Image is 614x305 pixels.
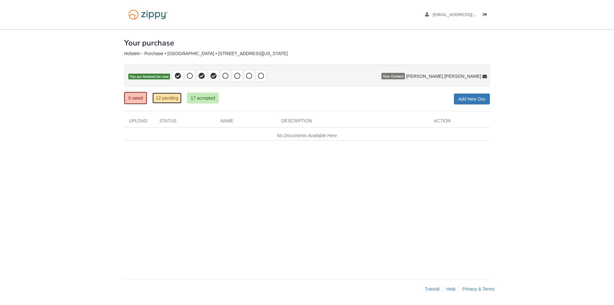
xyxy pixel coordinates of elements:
span: You are finished for now [128,74,170,80]
a: Tutorial [425,286,439,292]
div: Action [429,118,490,127]
a: 0 owed [124,92,147,104]
div: Upload [124,118,155,127]
div: Description [277,118,429,127]
a: 17 accepted [187,93,218,103]
h1: Your purchase [124,39,174,47]
a: 12 pending [152,93,182,103]
img: Logo [124,6,172,23]
div: Name [216,118,277,127]
a: edit profile [425,12,506,19]
span: Your Contact [381,73,405,79]
a: Add New Doc [454,94,490,104]
div: Holstein - Purchase • [GEOGRAPHIC_DATA] • [STREET_ADDRESS][US_STATE] [124,51,490,56]
span: kaylaholstein016@gmail.com [433,12,506,17]
em: No Documents Available Here [277,133,337,138]
span: [PERSON_NAME] [PERSON_NAME] [406,73,481,79]
a: Privacy & Terms [462,286,495,292]
a: Log out [483,12,490,19]
div: Status [155,118,216,127]
a: Help [446,286,456,292]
